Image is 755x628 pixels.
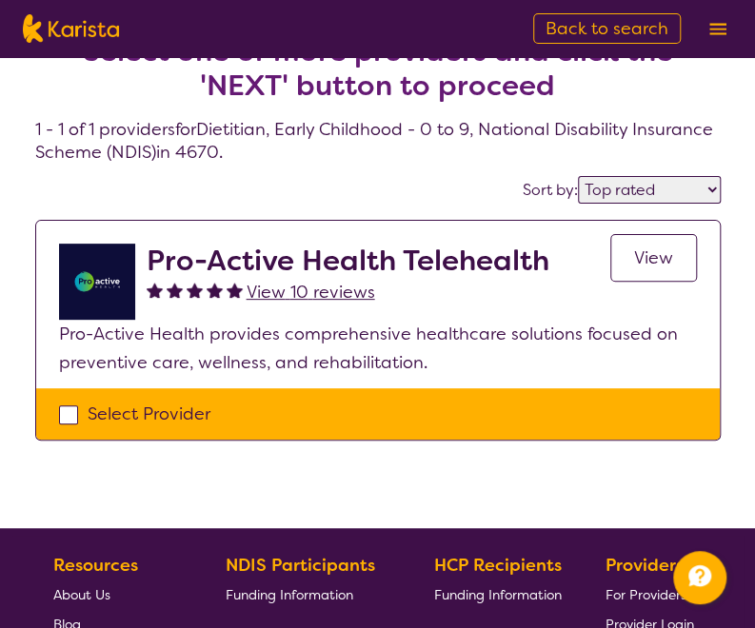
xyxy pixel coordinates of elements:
[533,13,681,44] a: Back to search
[673,551,726,604] button: Channel Menu
[546,17,668,40] span: Back to search
[227,282,243,298] img: fullstar
[709,23,726,35] img: menu
[247,278,375,306] a: View 10 reviews
[167,282,183,298] img: fullstar
[523,180,578,200] label: Sort by:
[606,579,694,609] a: For Providers
[433,579,561,609] a: Funding Information
[58,34,698,103] h2: Select one or more providers and click the 'NEXT' button to proceed
[53,579,181,609] a: About Us
[226,579,389,609] a: Funding Information
[53,554,138,577] b: Resources
[247,281,375,304] span: View 10 reviews
[59,320,697,377] p: Pro-Active Health provides comprehensive healthcare solutions focused on preventive care, wellnes...
[207,282,223,298] img: fullstar
[433,554,561,577] b: HCP Recipients
[606,554,684,577] b: Providers
[226,586,353,603] span: Funding Information
[226,554,375,577] b: NDIS Participants
[610,234,697,282] a: View
[606,586,686,603] span: For Providers
[634,246,673,269] span: View
[59,244,135,320] img: ymlb0re46ukcwlkv50cv.png
[147,282,163,298] img: fullstar
[53,586,110,603] span: About Us
[147,244,549,278] h2: Pro-Active Health Telehealth
[187,282,203,298] img: fullstar
[433,586,561,603] span: Funding Information
[23,14,119,43] img: Karista logo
